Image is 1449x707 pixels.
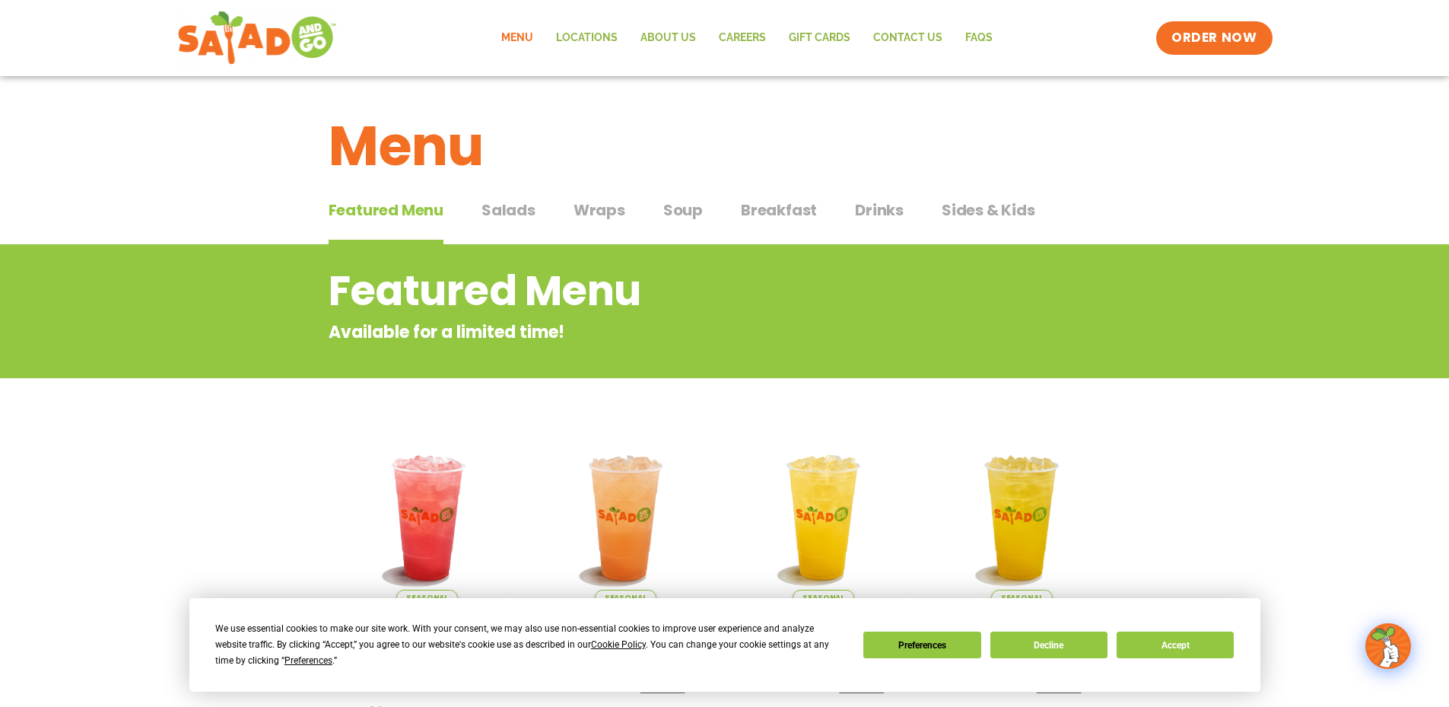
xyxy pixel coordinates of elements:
span: Details [1037,676,1082,695]
span: Details [839,676,884,695]
span: ORDER NOW [1171,29,1257,47]
div: We use essential cookies to make our site work. With your consent, we may also use non-essential ... [215,621,845,669]
span: Seasonal [793,590,854,606]
button: Decline [990,632,1107,658]
img: Product photo for Sunkissed Yuzu Lemonade [736,430,912,606]
span: Seasonal [991,590,1053,606]
a: About Us [629,21,707,56]
a: Locations [545,21,629,56]
div: Cookie Consent Prompt [189,598,1260,692]
span: Details [640,676,685,695]
span: Cookie Policy [591,639,646,650]
span: Soup [663,199,703,221]
a: GIFT CARDS [777,21,862,56]
img: wpChatIcon [1367,625,1409,667]
a: Menu [490,21,545,56]
div: Tabbed content [329,193,1121,245]
a: Careers [707,21,777,56]
nav: Menu [490,21,1004,56]
span: Seasonal [595,590,656,606]
img: new-SAG-logo-768×292 [177,8,338,68]
a: FAQs [954,21,1004,56]
a: Contact Us [862,21,954,56]
h2: Featured Menu [329,260,999,322]
span: Featured Menu [329,199,443,221]
span: Wraps [574,199,625,221]
span: Sides & Kids [942,199,1035,221]
span: Breakfast [741,199,817,221]
img: Product photo for Blackberry Bramble Lemonade [340,430,516,606]
img: Product photo for Mango Grove Lemonade [934,430,1110,606]
span: Seasonal [396,590,458,606]
button: Accept [1117,632,1234,658]
h1: Menu [329,105,1121,187]
p: Available for a limited time! [329,320,999,345]
span: Drinks [855,199,904,221]
span: Salads [481,199,535,221]
a: ORDER NOW [1156,21,1272,55]
span: Preferences [284,655,332,666]
button: Preferences [863,632,980,658]
img: Product photo for Summer Stone Fruit Lemonade [538,430,713,606]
